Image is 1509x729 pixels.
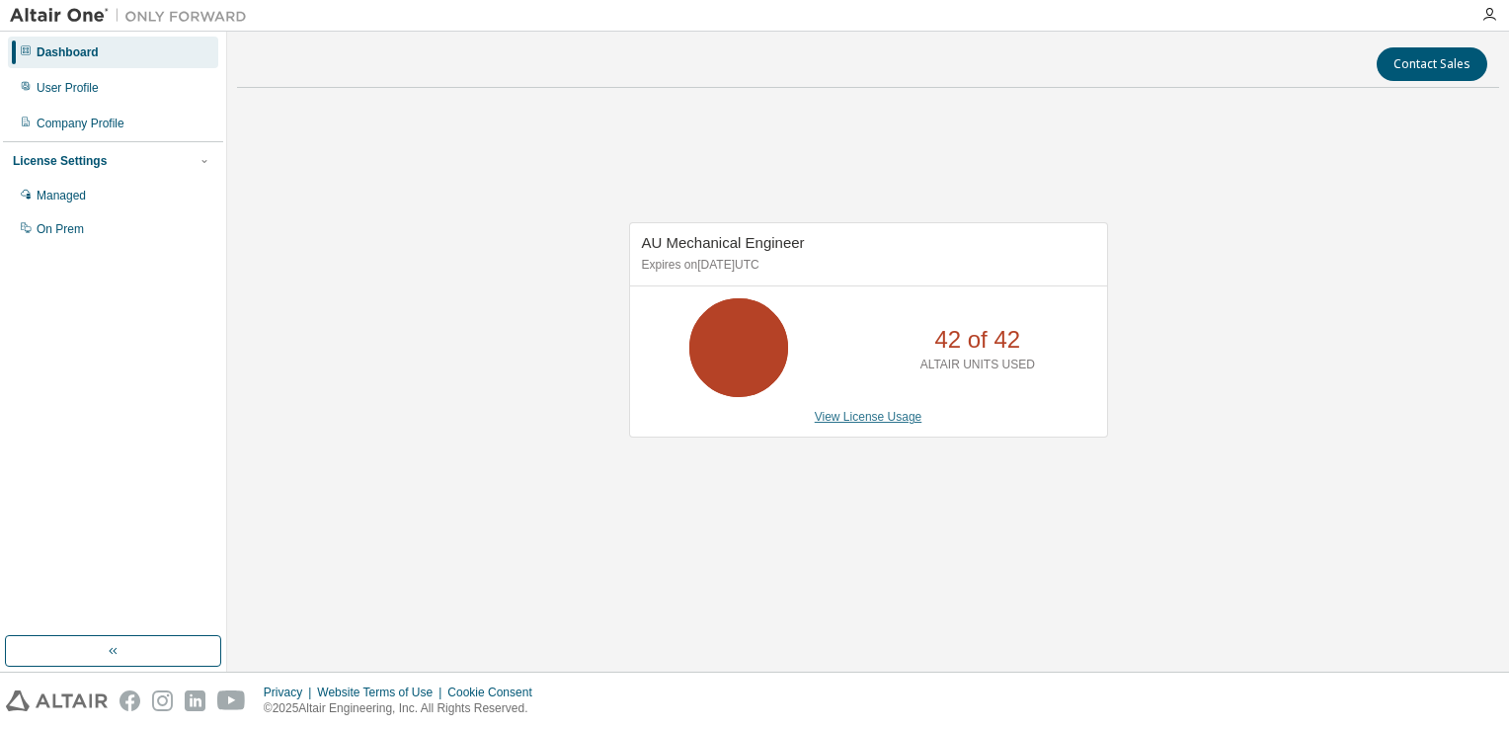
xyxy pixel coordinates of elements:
img: Altair One [10,6,257,26]
img: facebook.svg [119,690,140,711]
div: Managed [37,188,86,203]
div: License Settings [13,153,107,169]
img: youtube.svg [217,690,246,711]
div: Privacy [264,685,317,700]
div: Company Profile [37,116,124,131]
img: linkedin.svg [185,690,205,711]
p: Expires on [DATE] UTC [642,257,1090,274]
p: ALTAIR UNITS USED [920,357,1035,373]
div: Cookie Consent [447,685,543,700]
button: Contact Sales [1377,47,1487,81]
div: On Prem [37,221,84,237]
div: Website Terms of Use [317,685,447,700]
span: AU Mechanical Engineer [642,234,805,251]
img: instagram.svg [152,690,173,711]
a: View License Usage [815,410,922,424]
div: User Profile [37,80,99,96]
p: © 2025 Altair Engineering, Inc. All Rights Reserved. [264,700,544,717]
div: Dashboard [37,44,99,60]
img: altair_logo.svg [6,690,108,711]
p: 42 of 42 [934,323,1020,357]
